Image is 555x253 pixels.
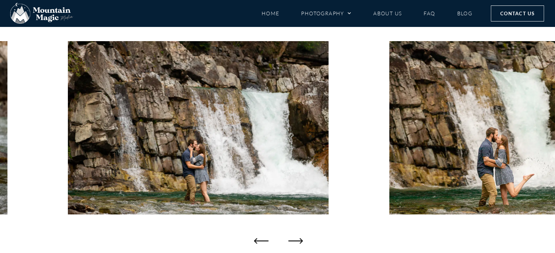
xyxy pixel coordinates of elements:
[457,7,472,20] a: Blog
[10,3,73,24] img: Mountain Magic Media photography logo Crested Butte Photographer
[262,7,280,20] a: Home
[68,41,328,214] img: Crystal Mill waterfall engagements Marble CO flowers floral bouquet diamond ring Crested Butte ph...
[254,233,269,248] div: Previous slide
[491,5,544,21] a: Contact Us
[500,9,535,17] span: Contact Us
[301,7,351,20] a: Photography
[287,233,301,248] div: Next slide
[424,7,435,20] a: FAQ
[373,7,402,20] a: About Us
[68,41,328,214] div: 18 / 30
[262,7,473,20] nav: Menu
